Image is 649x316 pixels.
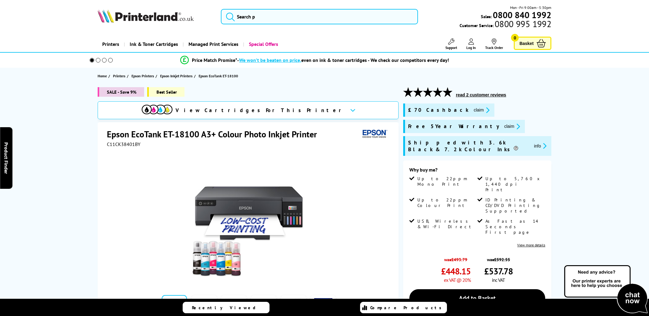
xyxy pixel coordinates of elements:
a: Basket 0 [514,37,551,50]
span: 0 [511,34,519,42]
span: Shipped with 3.6k Black & 7.2k Colour Inks [408,139,529,153]
a: Epson Printers [132,73,156,79]
span: Free 5 Year Warranty [408,123,499,130]
a: Home [98,73,108,79]
span: £70 Cashback [408,107,469,114]
a: Recently Viewed [183,302,270,313]
input: Search p [221,9,418,24]
img: Printerland Logo [98,9,194,23]
span: ex VAT @ 20% [444,277,471,283]
a: Printerland Logo [98,9,213,24]
span: Printers [113,73,125,79]
span: Home [98,73,107,79]
span: View Cartridges For This Printer [176,107,345,114]
a: Epson Inkjet Printers [160,73,194,79]
span: C11CK38401BY [107,141,140,147]
span: Epson Printers [132,73,154,79]
strike: £592.55 [494,257,510,262]
li: modal_Promise [81,55,549,66]
span: Price Match Promise* [192,57,237,63]
span: was [441,253,471,262]
span: £448.15 [441,265,471,277]
div: - even on ink & toner cartridges - We check our competitors every day! [237,57,449,63]
button: promo-description [532,142,549,149]
span: SALE - Save 9% [98,87,144,97]
a: Support [445,38,457,50]
img: Epson EcoTank ET-18100 [189,160,309,280]
span: was [484,253,513,262]
span: Up to 5,760 x 1,440 dpi Print [485,176,544,192]
a: Compare Products [360,302,447,313]
a: Managed Print Services [183,36,243,52]
span: inc VAT [492,277,505,283]
a: Printers [98,36,124,52]
span: Best Seller [147,87,185,97]
span: Product Finder [3,142,9,174]
span: 0800 995 1992 [494,21,551,27]
span: Epson EcoTank ET-18100 [199,73,238,79]
span: Support [445,45,457,50]
div: Why buy me? [409,167,545,176]
button: promo-description [502,123,522,130]
img: Open Live Chat window [563,264,649,315]
span: Log In [466,45,476,50]
span: Up to 22ppm Colour Print [417,197,476,208]
a: 0800 840 1992 [492,12,551,18]
span: Basket [519,39,533,47]
strike: £493.79 [451,257,467,262]
a: View more details [517,243,545,247]
span: Epson Inkjet Printers [160,73,193,79]
button: read 2 customer reviews [454,92,508,98]
span: ID Printing & CD/DVD Printing Supported [485,197,544,214]
a: Ink & Toner Cartridges [124,36,183,52]
img: Epson [360,128,388,140]
span: Recently Viewed [192,305,262,310]
a: Track Order [485,38,503,50]
span: £537.78 [484,265,513,277]
span: Ink & Toner Cartridges [130,36,178,52]
h1: Epson EcoTank ET-18100 A3+ Colour Photo Inkjet Printer [107,128,323,140]
button: promo-description [472,107,491,114]
span: Up to 22ppm Mono Print [417,176,476,187]
span: As Fast as 14 Seconds First page [485,218,544,235]
img: View Cartridges [142,105,172,114]
span: Sales: [481,14,492,19]
b: 0800 840 1992 [493,9,551,21]
span: We won’t be beaten on price, [239,57,301,63]
span: USB, Wireless & Wi-Fi Direct [417,218,476,229]
a: Add to Basket [409,289,545,307]
a: Log In [466,38,476,50]
span: Customer Service: [460,21,551,28]
a: Printers [113,73,127,79]
a: Epson EcoTank ET-18100 [199,73,240,79]
a: Special Offers [243,36,283,52]
span: Compare Products [370,305,445,310]
span: Mon - Fri 9:00am - 5:30pm [510,5,551,10]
